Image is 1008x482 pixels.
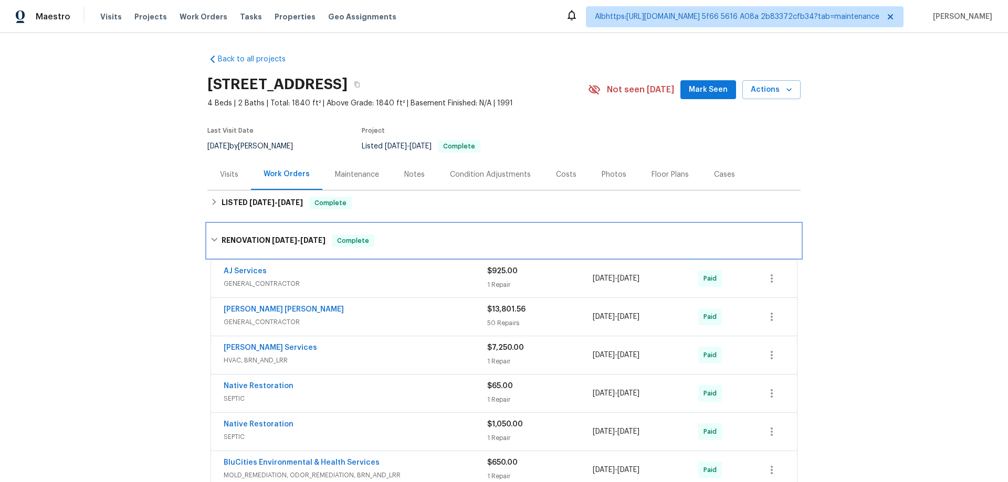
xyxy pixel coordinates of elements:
[487,356,593,367] div: 1 Repair
[617,351,639,359] span: [DATE]
[680,80,736,100] button: Mark Seen
[224,279,487,289] span: GENERAL_CONTRACTOR
[180,12,227,22] span: Work Orders
[487,318,593,328] div: 50 Repairs
[593,313,615,320] span: [DATE]
[272,237,297,244] span: [DATE]
[404,169,425,180] div: Notes
[100,12,122,22] span: Visits
[703,388,721,399] span: Paid
[751,83,792,97] span: Actions
[593,466,615,474] span: [DATE]
[556,169,576,180] div: Costs
[439,143,479,149] span: Complete
[742,80,801,100] button: Actions
[602,169,626,180] div: Photos
[703,273,721,284] span: Paid
[593,350,639,360] span: -
[36,12,70,22] span: Maestro
[593,428,615,435] span: [DATE]
[275,12,316,22] span: Properties
[617,313,639,320] span: [DATE]
[593,273,639,284] span: -
[593,465,639,475] span: -
[617,466,639,474] span: [DATE]
[207,143,229,150] span: [DATE]
[487,267,518,275] span: $925.00
[207,98,588,109] span: 4 Beds | 2 Baths | Total: 1840 ft² | Above Grade: 1840 ft² | Basement Finished: N/A | 1991
[310,198,351,208] span: Complete
[593,426,639,437] span: -
[224,355,487,366] span: HVAC, BRN_AND_LRR
[224,317,487,327] span: GENERAL_CONTRACTOR
[593,388,639,399] span: -
[487,280,593,290] div: 1 Repair
[703,350,721,360] span: Paid
[207,79,348,90] h2: [STREET_ADDRESS]
[487,344,524,351] span: $7,250.00
[385,143,432,150] span: -
[264,169,310,179] div: Work Orders
[487,394,593,405] div: 1 Repair
[300,237,325,244] span: [DATE]
[487,421,523,428] span: $1,050.00
[689,83,728,97] span: Mark Seen
[207,190,801,216] div: LISTED [DATE]-[DATE]Complete
[593,351,615,359] span: [DATE]
[385,143,407,150] span: [DATE]
[617,428,639,435] span: [DATE]
[617,390,639,397] span: [DATE]
[224,432,487,442] span: SEPTIC
[224,344,317,351] a: [PERSON_NAME] Services
[328,12,396,22] span: Geo Assignments
[224,421,293,428] a: Native Restoration
[207,54,308,65] a: Back to all projects
[487,306,526,313] span: $13,801.56
[714,169,735,180] div: Cases
[249,199,275,206] span: [DATE]
[224,382,293,390] a: Native Restoration
[207,140,306,153] div: by [PERSON_NAME]
[409,143,432,150] span: [DATE]
[487,471,593,481] div: 1 Repair
[272,237,325,244] span: -
[348,75,366,94] button: Copy Address
[249,199,303,206] span: -
[335,169,379,180] div: Maintenance
[224,470,487,480] span: MOLD_REMEDIATION, ODOR_REMEDIATION, BRN_AND_LRR
[607,84,674,95] span: Not seen [DATE]
[207,224,801,258] div: RENOVATION [DATE]-[DATE]Complete
[240,13,262,20] span: Tasks
[487,382,513,390] span: $65.00
[595,12,879,22] span: Albhttps:[URL][DOMAIN_NAME] 5f66 5616 A08a 2b83372cfb34?tab=maintenance
[593,275,615,282] span: [DATE]
[362,143,480,150] span: Listed
[278,199,303,206] span: [DATE]
[652,169,689,180] div: Floor Plans
[362,127,385,134] span: Project
[224,267,267,275] a: AJ Services
[224,459,380,466] a: BluCities Environmental & Health Services
[593,312,639,322] span: -
[593,390,615,397] span: [DATE]
[222,234,325,247] h6: RENOVATION
[224,393,487,404] span: SEPTIC
[224,306,344,313] a: [PERSON_NAME] [PERSON_NAME]
[207,127,254,134] span: Last Visit Date
[134,12,167,22] span: Projects
[703,426,721,437] span: Paid
[617,275,639,282] span: [DATE]
[703,312,721,322] span: Paid
[220,169,238,180] div: Visits
[487,433,593,443] div: 1 Repair
[487,459,518,466] span: $650.00
[703,465,721,475] span: Paid
[929,12,992,22] span: [PERSON_NAME]
[450,169,531,180] div: Condition Adjustments
[333,235,373,246] span: Complete
[222,197,303,209] h6: LISTED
